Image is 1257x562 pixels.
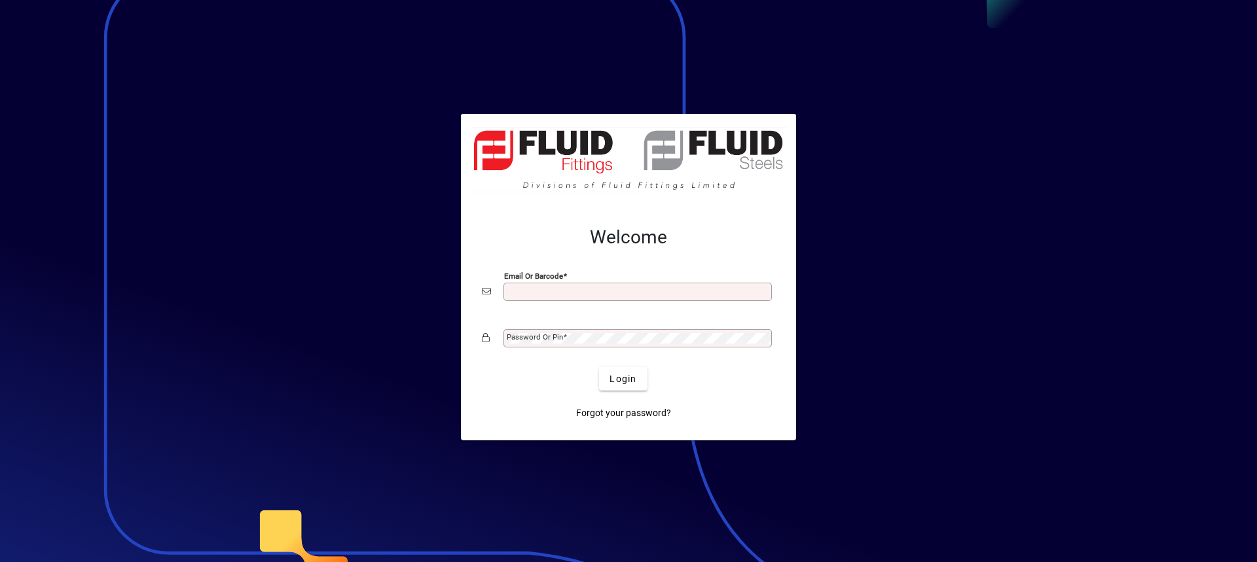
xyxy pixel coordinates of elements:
[599,367,647,391] button: Login
[576,406,671,420] span: Forgot your password?
[571,401,676,425] a: Forgot your password?
[482,226,775,249] h2: Welcome
[507,332,563,342] mat-label: Password or Pin
[504,272,563,281] mat-label: Email or Barcode
[610,372,636,386] span: Login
